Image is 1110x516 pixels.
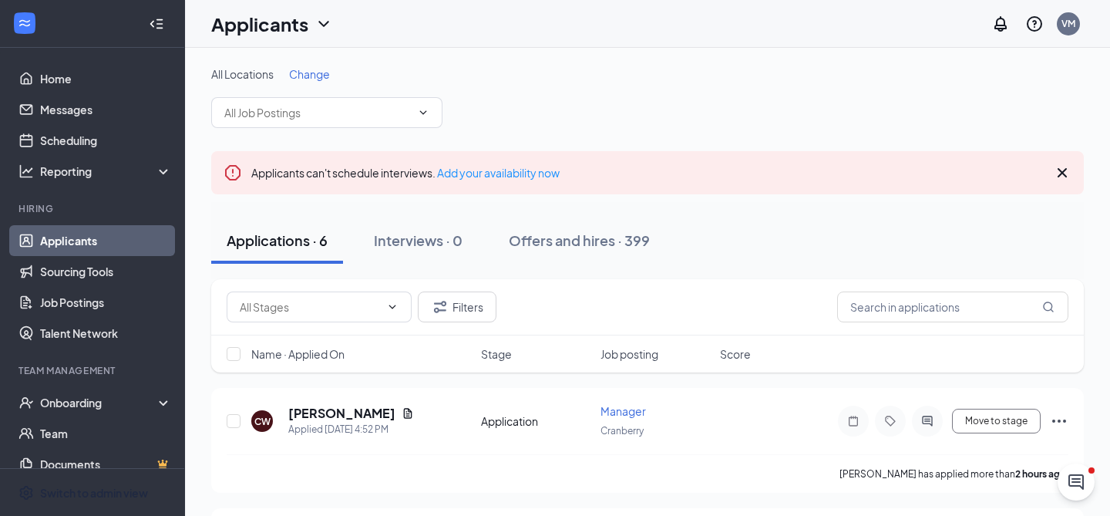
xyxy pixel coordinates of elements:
[509,231,650,250] div: Offers and hires · 399
[40,287,172,318] a: Job Postings
[40,125,172,156] a: Scheduling
[837,292,1068,322] input: Search in applications
[844,415,863,427] svg: Note
[251,166,560,180] span: Applicants can't schedule interviews.
[600,425,644,437] span: Cranberry
[18,395,34,410] svg: UserCheck
[40,395,159,410] div: Onboarding
[1025,15,1044,33] svg: QuestionInfo
[417,106,429,119] svg: ChevronDown
[374,231,462,250] div: Interviews · 0
[40,318,172,349] a: Talent Network
[402,407,414,420] svg: Document
[40,485,148,501] div: Switch to admin view
[314,15,333,33] svg: ChevronDown
[600,346,658,362] span: Job posting
[18,364,169,377] div: Team Management
[254,415,271,428] div: CW
[211,67,274,81] span: All Locations
[1058,464,1095,501] iframe: Intercom live chat
[18,202,169,215] div: Hiring
[40,164,173,179] div: Reporting
[1015,468,1066,480] b: 2 hours ago
[40,418,172,449] a: Team
[481,346,512,362] span: Stage
[952,409,1041,433] button: Move to stage
[288,405,395,422] h5: [PERSON_NAME]
[211,11,308,37] h1: Applicants
[40,449,172,480] a: DocumentsCrown
[18,164,34,179] svg: Analysis
[386,301,399,313] svg: ChevronDown
[227,231,328,250] div: Applications · 6
[240,298,380,315] input: All Stages
[288,422,414,437] div: Applied [DATE] 4:52 PM
[17,15,32,31] svg: WorkstreamLogo
[40,256,172,287] a: Sourcing Tools
[149,16,164,32] svg: Collapse
[1053,164,1071,182] svg: Cross
[1050,412,1068,430] svg: Ellipses
[289,67,330,81] span: Change
[418,292,496,322] button: Filter Filters
[600,404,646,418] span: Manager
[991,15,1010,33] svg: Notifications
[224,104,411,121] input: All Job Postings
[881,415,900,427] svg: Tag
[1061,17,1075,30] div: VM
[431,298,449,316] svg: Filter
[918,415,937,427] svg: ActiveChat
[40,63,172,94] a: Home
[839,467,1068,481] p: [PERSON_NAME] has applied more than .
[224,164,242,182] svg: Error
[720,346,751,362] span: Score
[481,413,591,429] div: Application
[18,485,34,501] svg: Settings
[251,346,345,362] span: Name · Applied On
[40,225,172,256] a: Applicants
[437,166,560,180] a: Add your availability now
[1042,301,1054,313] svg: MagnifyingGlass
[40,94,172,125] a: Messages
